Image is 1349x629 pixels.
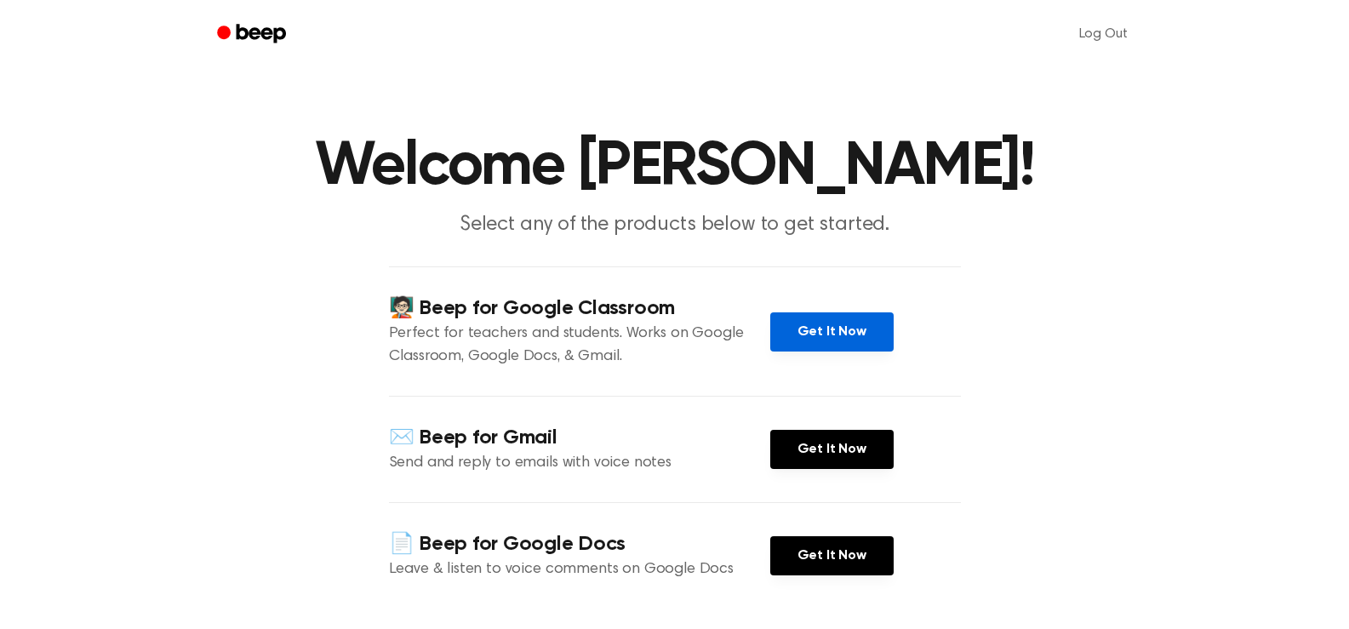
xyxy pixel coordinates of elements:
[389,424,770,452] h4: ✉️ Beep for Gmail
[389,294,770,323] h4: 🧑🏻‍🏫 Beep for Google Classroom
[770,536,894,575] a: Get It Now
[389,558,770,581] p: Leave & listen to voice comments on Google Docs
[770,430,894,469] a: Get It Now
[389,530,770,558] h4: 📄 Beep for Google Docs
[1062,14,1145,54] a: Log Out
[348,211,1002,239] p: Select any of the products below to get started.
[205,18,301,51] a: Beep
[239,136,1111,197] h1: Welcome [PERSON_NAME]!
[389,323,770,369] p: Perfect for teachers and students. Works on Google Classroom, Google Docs, & Gmail.
[770,312,894,352] a: Get It Now
[389,452,770,475] p: Send and reply to emails with voice notes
